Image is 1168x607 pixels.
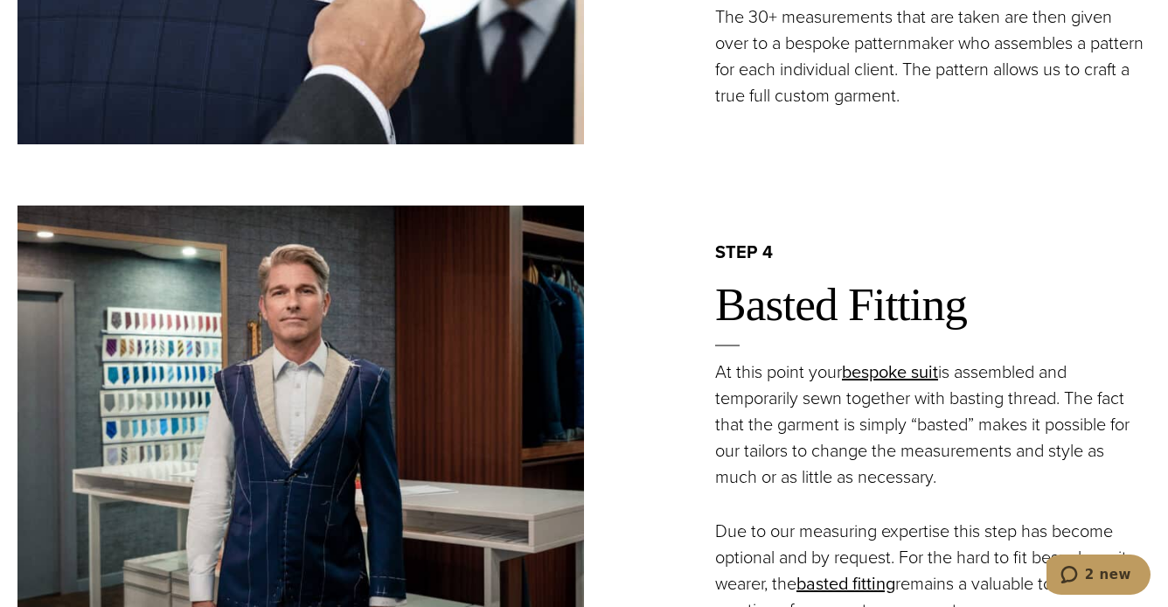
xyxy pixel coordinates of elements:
p: At this point your is assembled and temporarily sewn together with basting thread. The fact that ... [715,359,1149,490]
a: basted fitting [796,570,895,597]
h2: Basted Fitting [715,276,1151,332]
a: bespoke suit [842,359,938,385]
p: The 30+ measurements that are taken are then given over to a bespoke patternmaker who assembles a... [715,3,1149,108]
iframe: Opens a widget where you can chat to one of our agents [1046,555,1151,598]
h2: step 4 [715,241,1151,263]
